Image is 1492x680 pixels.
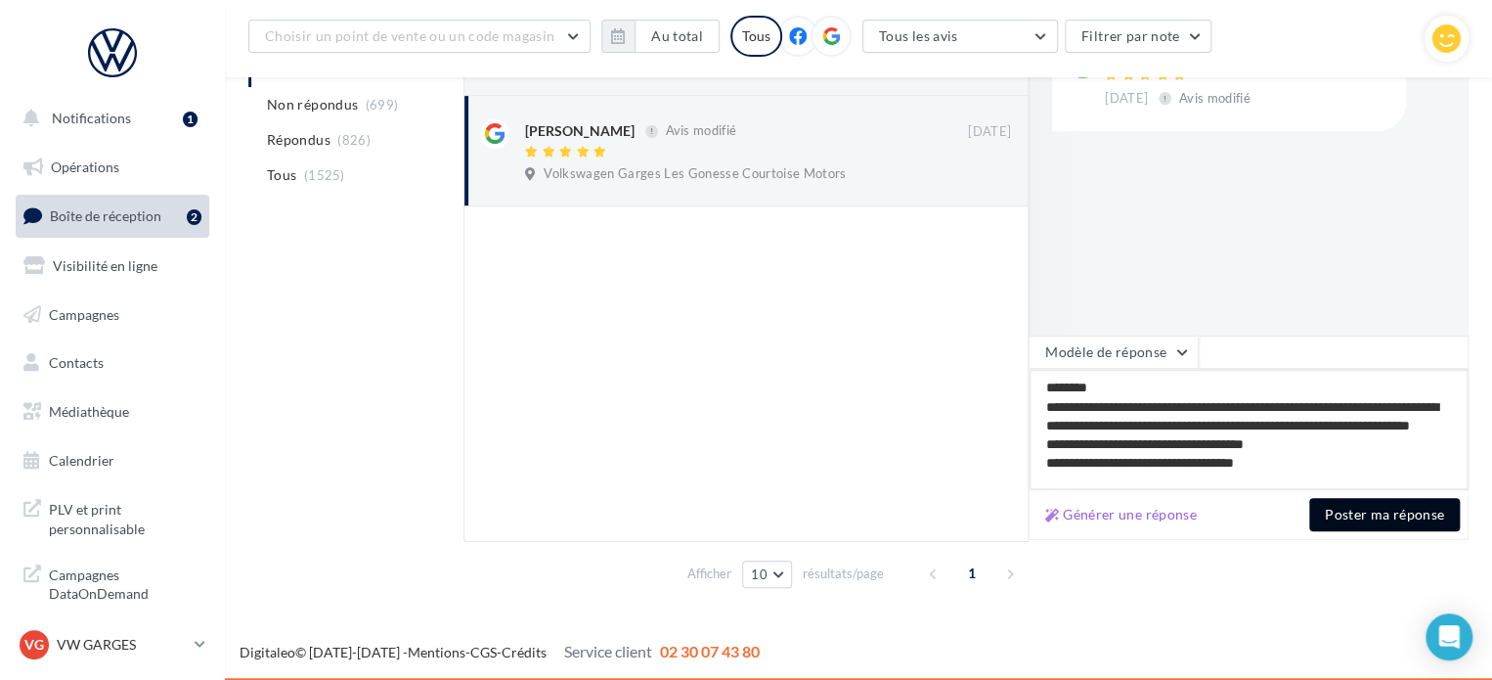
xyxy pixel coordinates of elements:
span: 1 [956,558,987,589]
button: Notifications 1 [12,98,205,139]
a: Digitaleo [240,644,295,660]
a: Opérations [12,147,213,188]
button: Au total [601,20,720,53]
a: Contacts [12,342,213,384]
a: Mentions [408,644,465,660]
span: Campagnes DataOnDemand [49,562,201,604]
a: Campagnes DataOnDemand [12,554,213,612]
button: 10 [742,561,792,588]
span: [DATE] [968,123,1011,141]
span: Calendrier [49,452,114,469]
a: Visibilité en ligne [12,246,213,287]
span: (699) [366,97,399,113]
a: Calendrier [12,440,213,481]
a: Médiathèque [12,391,213,432]
a: Crédits [502,644,547,660]
span: Contacts [49,354,104,371]
span: (826) [337,132,371,148]
span: Répondus [267,130,330,150]
span: Notifications [52,110,131,126]
a: PLV et print personnalisable [12,488,213,546]
p: VW GARGES [57,635,187,655]
span: Service client [564,642,652,660]
div: [PERSON_NAME] [525,121,635,141]
button: Filtrer par note [1065,20,1212,53]
span: Volkswagen Garges Les Gonesse Courtoise Motors [544,165,846,183]
button: Tous les avis [862,20,1058,53]
div: Open Intercom Messenger [1426,613,1472,660]
span: Visibilité en ligne [53,257,157,274]
a: Campagnes [12,295,213,336]
span: Non répondus [267,95,358,114]
span: PLV et print personnalisable [49,496,201,538]
span: © [DATE]-[DATE] - - - [240,644,760,660]
span: VG [24,635,44,655]
a: Boîte de réception2 [12,195,213,237]
a: CGS [470,644,497,660]
span: Choisir un point de vente ou un code magasin [265,27,554,44]
span: Avis modifié [665,123,736,139]
span: Médiathèque [49,403,129,420]
button: Poster ma réponse [1309,498,1460,531]
button: Modèle de réponse [1029,336,1199,369]
button: Choisir un point de vente ou un code magasin [248,20,591,53]
span: Tous les avis [879,27,958,44]
span: Afficher [687,565,731,583]
div: 1 [183,112,197,127]
span: Campagnes [49,305,119,322]
a: VG VW GARGES [16,626,209,663]
button: Au total [635,20,720,53]
button: Générer une réponse [1037,503,1205,526]
span: 10 [751,567,768,582]
span: Avis modifié [1179,90,1251,106]
span: [DATE] [1105,90,1148,108]
span: 02 30 07 43 80 [660,642,760,660]
div: Tous [730,16,782,57]
span: Boîte de réception [50,207,161,224]
span: Opérations [51,159,119,175]
span: résultats/page [803,565,884,583]
div: 2 [187,209,201,225]
span: (1525) [304,167,345,183]
span: Tous [267,165,296,185]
